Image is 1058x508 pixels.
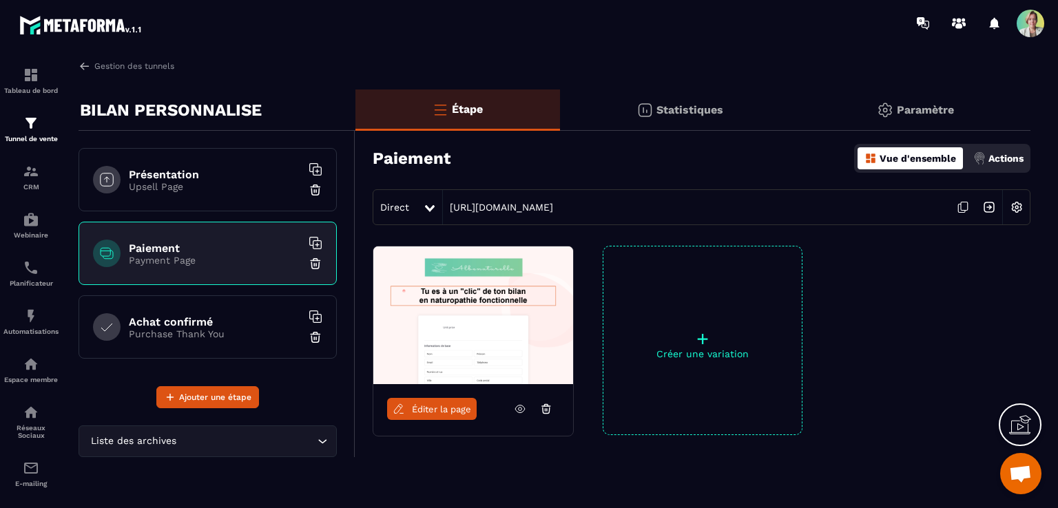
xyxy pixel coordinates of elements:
[432,101,448,118] img: bars-o.4a397970.svg
[79,425,337,457] div: Search for option
[973,152,986,165] img: actions.d6e523a2.png
[3,105,59,153] a: formationformationTunnel de vente
[880,153,956,164] p: Vue d'ensemble
[988,153,1024,164] p: Actions
[3,56,59,105] a: formationformationTableau de bord
[129,242,301,255] h6: Paiement
[3,183,59,191] p: CRM
[3,394,59,449] a: social-networksocial-networkRéseaux Sociaux
[23,211,39,228] img: automations
[380,202,409,213] span: Direct
[3,480,59,487] p: E-mailing
[87,434,179,449] span: Liste des archives
[309,257,322,271] img: trash
[129,255,301,266] p: Payment Page
[3,153,59,201] a: formationformationCRM
[309,183,322,197] img: trash
[23,460,39,476] img: email
[129,168,301,181] h6: Présentation
[129,181,301,192] p: Upsell Page
[179,434,314,449] input: Search for option
[179,390,251,404] span: Ajouter une étape
[452,103,483,116] p: Étape
[3,376,59,383] p: Espace membre
[79,60,91,72] img: arrow
[3,346,59,394] a: automationsautomationsEspace membre
[3,424,59,439] p: Réseaux Sociaux
[3,279,59,287] p: Planificateur
[636,102,653,118] img: stats.20deebd0.svg
[3,87,59,94] p: Tableau de bord
[864,152,877,165] img: dashboard-orange.40269519.svg
[23,260,39,276] img: scheduler
[443,202,553,213] a: [URL][DOMAIN_NAME]
[23,308,39,324] img: automations
[412,404,471,414] span: Éditer la page
[156,386,259,408] button: Ajouter une étape
[877,102,893,118] img: setting-gr.5f69749f.svg
[23,356,39,372] img: automations
[3,328,59,335] p: Automatisations
[3,135,59,142] p: Tunnel de vente
[3,231,59,239] p: Webinaire
[1000,453,1041,494] a: Ouvrir le chat
[19,12,143,37] img: logo
[373,246,573,384] img: image
[656,103,723,116] p: Statistiques
[373,149,450,168] h3: Paiement
[3,249,59,297] a: schedulerschedulerPlanificateur
[3,297,59,346] a: automationsautomationsAutomatisations
[23,115,39,131] img: formation
[23,163,39,180] img: formation
[1004,194,1030,220] img: setting-w.858f3a88.svg
[129,328,301,339] p: Purchase Thank You
[387,398,477,420] a: Éditer la page
[23,404,39,421] img: social-network
[129,315,301,328] h6: Achat confirmé
[3,449,59,498] a: emailemailE-mailing
[976,194,1002,220] img: arrow-next.bcc2205e.svg
[309,330,322,344] img: trash
[80,96,262,124] p: BILAN PERSONNALISE
[897,103,954,116] p: Paramètre
[23,67,39,83] img: formation
[79,60,174,72] a: Gestion des tunnels
[3,201,59,249] a: automationsautomationsWebinaire
[603,348,802,359] p: Créer une variation
[603,329,802,348] p: +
